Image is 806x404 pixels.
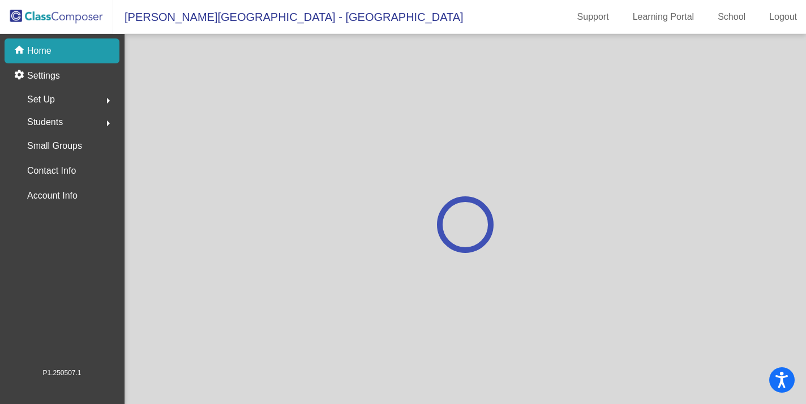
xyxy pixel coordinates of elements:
[14,69,27,83] mat-icon: settings
[27,44,52,58] p: Home
[27,114,63,130] span: Students
[624,8,704,26] a: Learning Portal
[27,69,60,83] p: Settings
[113,8,464,26] span: [PERSON_NAME][GEOGRAPHIC_DATA] - [GEOGRAPHIC_DATA]
[101,117,115,130] mat-icon: arrow_right
[27,163,76,179] p: Contact Info
[101,94,115,108] mat-icon: arrow_right
[709,8,754,26] a: School
[568,8,618,26] a: Support
[760,8,806,26] a: Logout
[14,44,27,58] mat-icon: home
[27,92,55,108] span: Set Up
[27,138,82,154] p: Small Groups
[27,188,78,204] p: Account Info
